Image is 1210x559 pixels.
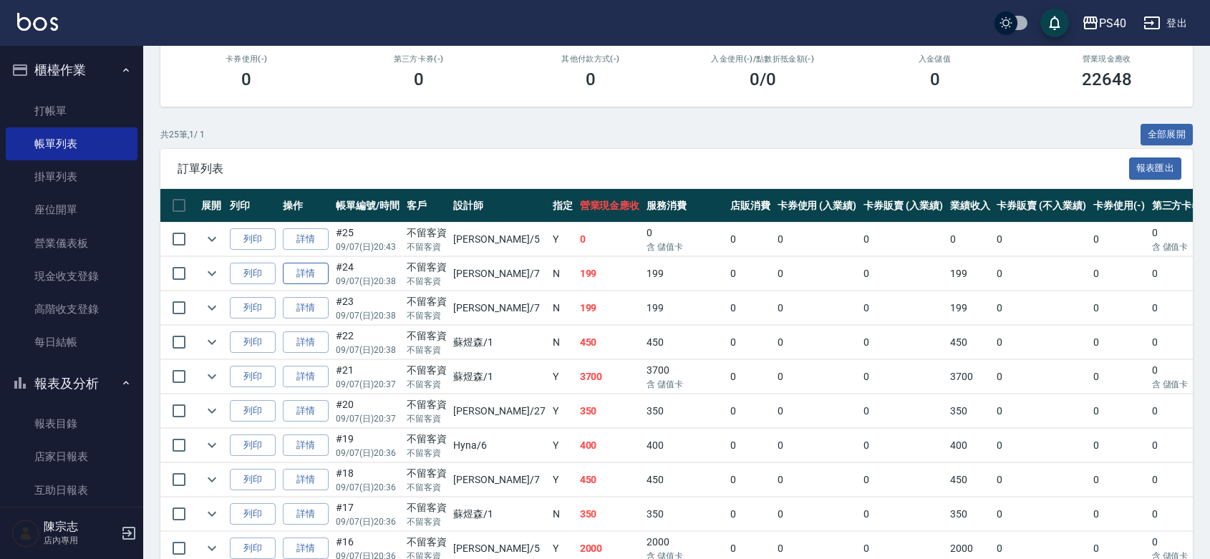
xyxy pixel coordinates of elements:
[332,223,403,256] td: #25
[586,69,596,89] h3: 0
[407,260,447,275] div: 不留客資
[947,360,994,394] td: 3700
[643,291,727,325] td: 199
[407,240,447,253] p: 不留客資
[576,326,644,359] td: 450
[727,429,774,462] td: 0
[407,397,447,412] div: 不留客資
[993,189,1089,223] th: 卡券販賣 (不入業績)
[230,331,276,354] button: 列印
[450,497,548,531] td: 蘇煜森 /1
[178,54,315,64] h2: 卡券使用(-)
[226,189,279,223] th: 列印
[774,394,861,428] td: 0
[727,223,774,256] td: 0
[336,447,400,460] p: 09/07 (日) 20:36
[947,394,994,428] td: 350
[549,326,576,359] td: N
[947,189,994,223] th: 業績收入
[860,360,947,394] td: 0
[407,447,447,460] p: 不留客資
[407,500,447,515] div: 不留客資
[576,257,644,291] td: 199
[576,291,644,325] td: 199
[774,429,861,462] td: 0
[727,257,774,291] td: 0
[332,463,403,497] td: #18
[860,326,947,359] td: 0
[860,257,947,291] td: 0
[414,69,424,89] h3: 0
[750,69,776,89] h3: 0 /0
[403,189,450,223] th: 客戶
[332,189,403,223] th: 帳單編號/時間
[860,189,947,223] th: 卡券販賣 (入業績)
[230,469,276,491] button: 列印
[6,260,137,293] a: 現金收支登錄
[1090,291,1148,325] td: 0
[11,519,40,548] img: Person
[576,497,644,531] td: 350
[332,360,403,394] td: #21
[774,360,861,394] td: 0
[198,189,226,223] th: 展開
[450,291,548,325] td: [PERSON_NAME] /7
[44,520,117,534] h5: 陳宗志
[6,52,137,89] button: 櫃檯作業
[201,538,223,559] button: expand row
[201,469,223,490] button: expand row
[576,394,644,428] td: 350
[332,429,403,462] td: #19
[407,535,447,550] div: 不留客資
[549,223,576,256] td: Y
[178,162,1129,176] span: 訂單列表
[336,275,400,288] p: 09/07 (日) 20:38
[643,463,727,497] td: 450
[6,193,137,226] a: 座位開單
[774,326,861,359] td: 0
[407,412,447,425] p: 不留客資
[407,515,447,528] p: 不留客資
[993,291,1089,325] td: 0
[283,400,329,422] a: 詳情
[407,309,447,322] p: 不留客資
[230,263,276,285] button: 列印
[201,297,223,319] button: expand row
[993,463,1089,497] td: 0
[6,407,137,440] a: 報表目錄
[993,223,1089,256] td: 0
[1141,124,1194,146] button: 全部展開
[407,363,447,378] div: 不留客資
[774,497,861,531] td: 0
[647,240,723,253] p: 含 儲值卡
[407,225,447,240] div: 不留客資
[450,189,548,223] th: 設計師
[6,160,137,193] a: 掛單列表
[1090,463,1148,497] td: 0
[576,429,644,462] td: 400
[407,481,447,494] p: 不留客資
[643,189,727,223] th: 服務消費
[576,189,644,223] th: 營業現金應收
[993,394,1089,428] td: 0
[450,360,548,394] td: 蘇煜森 /1
[643,223,727,256] td: 0
[860,394,947,428] td: 0
[230,297,276,319] button: 列印
[643,394,727,428] td: 350
[332,291,403,325] td: #23
[201,331,223,353] button: expand row
[947,429,994,462] td: 400
[860,463,947,497] td: 0
[201,263,223,284] button: expand row
[549,463,576,497] td: Y
[407,329,447,344] div: 不留客資
[993,257,1089,291] td: 0
[407,466,447,481] div: 不留客資
[549,360,576,394] td: Y
[993,360,1089,394] td: 0
[17,13,58,31] img: Logo
[201,366,223,387] button: expand row
[947,257,994,291] td: 199
[1090,497,1148,531] td: 0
